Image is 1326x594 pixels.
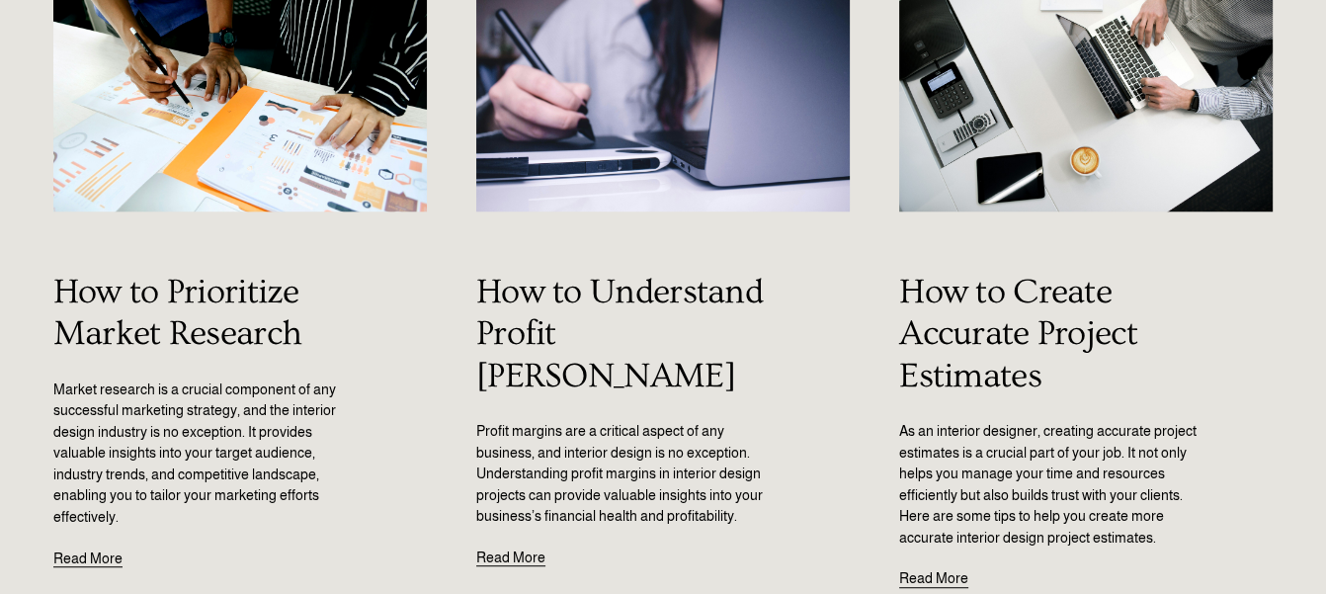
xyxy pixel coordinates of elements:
[476,421,776,528] p: Profit margins are a critical aspect of any business, and interior design is no exception. Unders...
[899,549,968,591] a: Read More
[476,272,763,395] a: How to Understand Profit [PERSON_NAME]
[53,272,301,353] a: How to Prioritize Market Research
[899,272,1137,395] a: How to Create Accurate Project Estimates
[899,421,1199,549] p: As an interior designer, creating accurate project estimates is a crucial part of your job. It no...
[53,380,353,529] p: Market research is a crucial component of any successful marketing strategy, and the interior des...
[53,529,123,571] a: Read More
[476,528,545,570] a: Read More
